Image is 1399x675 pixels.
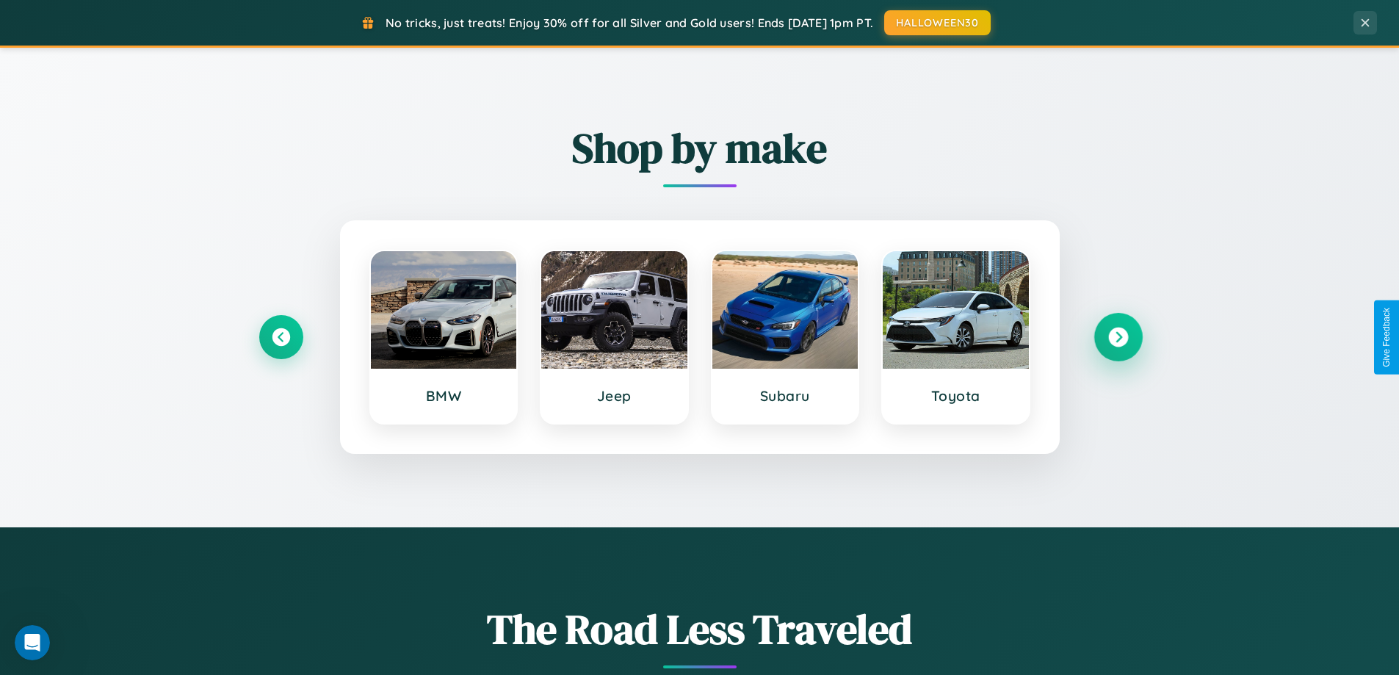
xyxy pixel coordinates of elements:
h3: Subaru [727,387,844,405]
h2: Shop by make [259,120,1140,176]
button: HALLOWEEN30 [884,10,991,35]
h3: Toyota [897,387,1014,405]
h3: BMW [386,387,502,405]
span: No tricks, just treats! Enjoy 30% off for all Silver and Gold users! Ends [DATE] 1pm PT. [386,15,873,30]
div: Give Feedback [1381,308,1392,367]
h3: Jeep [556,387,673,405]
iframe: Intercom live chat [15,625,50,660]
h1: The Road Less Traveled [259,601,1140,657]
